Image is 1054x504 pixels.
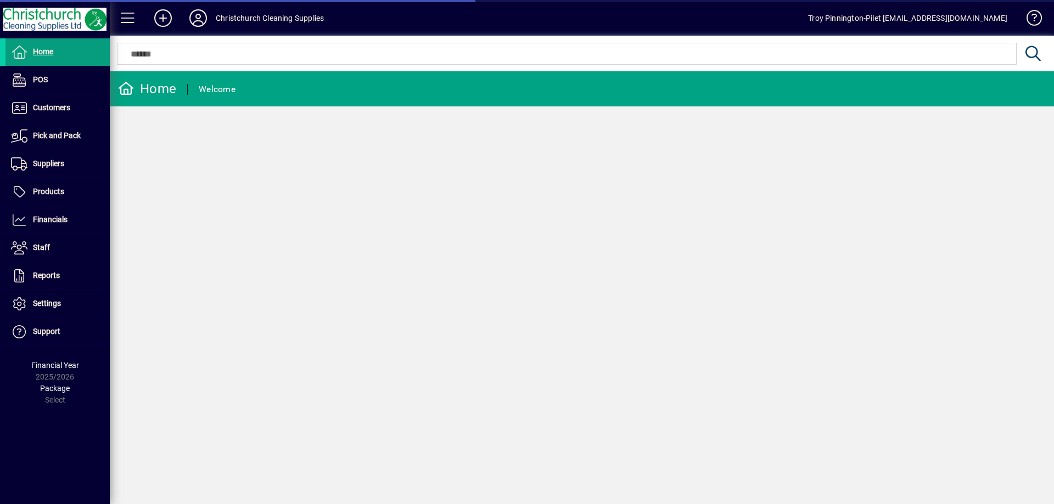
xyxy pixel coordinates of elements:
div: Christchurch Cleaning Supplies [216,9,324,27]
span: Financials [33,215,68,224]
span: Pick and Pack [33,131,81,140]
a: Financials [5,206,110,234]
span: Support [33,327,60,336]
span: Home [33,47,53,56]
span: Products [33,187,64,196]
span: Financial Year [31,361,79,370]
button: Profile [181,8,216,28]
span: POS [33,75,48,84]
div: Troy Pinnington-Pilet [EMAIL_ADDRESS][DOMAIN_NAME] [808,9,1007,27]
button: Add [145,8,181,28]
a: Settings [5,290,110,318]
span: Customers [33,103,70,112]
a: Staff [5,234,110,262]
a: POS [5,66,110,94]
a: Reports [5,262,110,290]
span: Suppliers [33,159,64,168]
span: Reports [33,271,60,280]
span: Package [40,384,70,393]
div: Home [118,80,176,98]
a: Support [5,318,110,346]
a: Products [5,178,110,206]
div: Welcome [199,81,236,98]
a: Customers [5,94,110,122]
a: Knowledge Base [1018,2,1040,38]
a: Suppliers [5,150,110,178]
span: Staff [33,243,50,252]
span: Settings [33,299,61,308]
a: Pick and Pack [5,122,110,150]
